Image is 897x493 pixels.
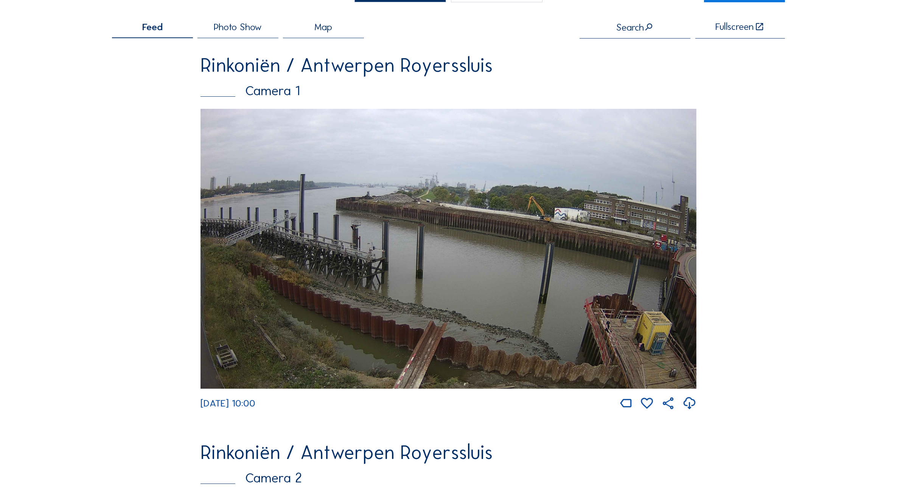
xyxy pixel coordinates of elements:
span: Feed [142,22,163,32]
div: Camera 1 [201,84,696,97]
img: Image [201,109,696,389]
div: Fullscreen [716,22,754,32]
div: Rinkoniën / Antwerpen Royerssluis [201,56,696,75]
span: Map [314,22,332,32]
span: Photo Show [214,22,262,32]
div: Camera 2 [201,471,696,485]
span: [DATE] 10:00 [201,397,255,409]
div: Rinkoniën / Antwerpen Royerssluis [201,443,696,462]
